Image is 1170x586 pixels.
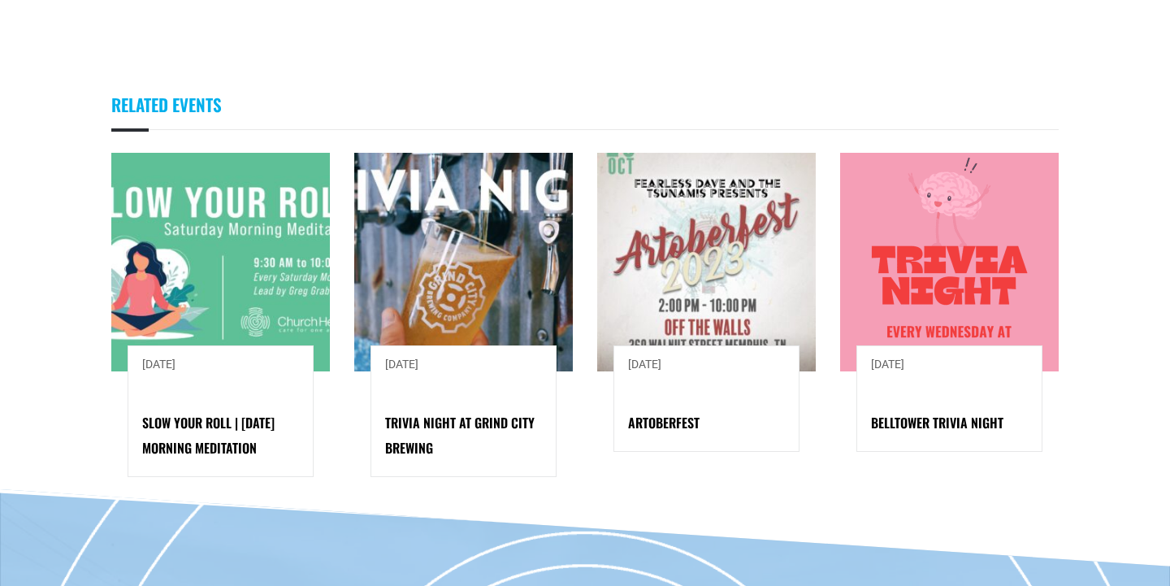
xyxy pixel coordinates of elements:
[142,413,275,458] a: Slow Your Roll | [DATE] Morning Meditation
[871,358,904,371] span: [DATE]
[628,413,700,432] a: Artoberfest
[840,153,1059,371] img: Join us for a thrilling Trivia Night every Wednesday at Belltower. Brush up on your knowledge and...
[111,80,1059,129] h3: Related Events
[628,358,661,371] span: [DATE]
[597,153,816,371] img: A poster for Artoberfest in Memphis, Tennessee.
[871,413,1003,432] a: Belltower Trivia Night
[385,413,535,458] a: Trivia Night at Grind City Brewing
[142,358,175,371] span: [DATE]
[385,358,418,371] span: [DATE]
